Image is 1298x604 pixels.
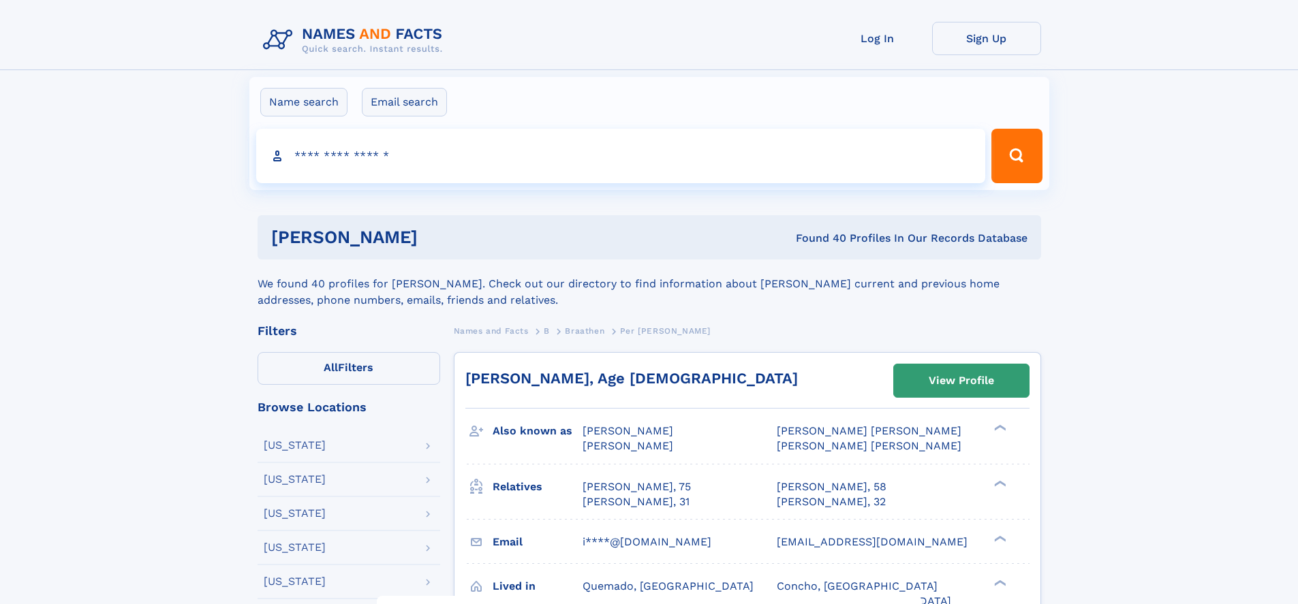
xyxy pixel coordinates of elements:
div: [US_STATE] [264,440,326,451]
div: [US_STATE] [264,508,326,519]
div: ❯ [991,424,1007,432]
h3: Relatives [493,475,583,498]
span: [EMAIL_ADDRESS][DOMAIN_NAME] [777,535,968,548]
h3: Email [493,530,583,554]
h1: [PERSON_NAME] [271,229,607,246]
div: Filters [258,325,440,337]
a: [PERSON_NAME], 75 [583,479,691,494]
label: Name search [260,88,347,116]
a: [PERSON_NAME], 32 [777,494,886,509]
div: ❯ [991,534,1007,543]
span: [PERSON_NAME] [PERSON_NAME] [777,424,961,437]
span: Quemado, [GEOGRAPHIC_DATA] [583,579,754,592]
a: Log In [823,22,932,55]
a: Braathen [565,322,604,339]
button: Search Button [991,129,1042,183]
div: Browse Locations [258,401,440,413]
a: View Profile [894,364,1029,397]
div: [US_STATE] [264,542,326,553]
label: Filters [258,352,440,385]
span: [PERSON_NAME] [583,439,673,452]
div: [US_STATE] [264,576,326,587]
div: ❯ [991,578,1007,587]
a: Names and Facts [454,322,529,339]
input: search input [256,129,986,183]
span: Concho, [GEOGRAPHIC_DATA] [777,579,938,592]
div: Found 40 Profiles In Our Records Database [606,231,1027,246]
span: [PERSON_NAME] [PERSON_NAME] [777,439,961,452]
img: Logo Names and Facts [258,22,454,59]
h3: Lived in [493,575,583,598]
a: [PERSON_NAME], 58 [777,479,886,494]
a: Sign Up [932,22,1041,55]
span: Per [PERSON_NAME] [620,326,711,336]
a: [PERSON_NAME], Age [DEMOGRAPHIC_DATA] [465,370,798,387]
label: Email search [362,88,447,116]
span: [PERSON_NAME] [583,424,673,437]
div: ❯ [991,479,1007,488]
span: Braathen [565,326,604,336]
span: B [544,326,550,336]
div: We found 40 profiles for [PERSON_NAME]. Check out our directory to find information about [PERSON... [258,259,1041,308]
div: [US_STATE] [264,474,326,485]
span: All [324,361,338,374]
h3: Also known as [493,419,583,443]
a: [PERSON_NAME], 31 [583,494,690,509]
div: View Profile [929,365,994,396]
a: B [544,322,550,339]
